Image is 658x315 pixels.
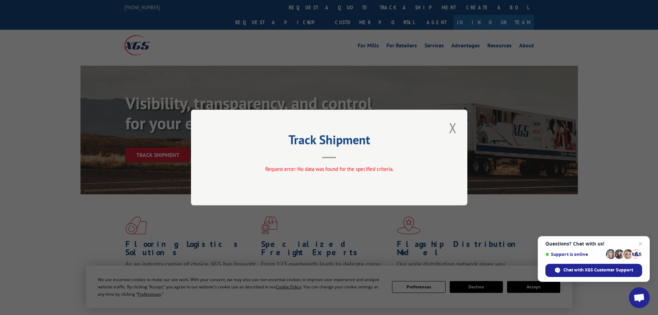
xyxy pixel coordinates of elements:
span: Questions? Chat with us! [545,241,642,247]
button: Close modal [447,118,459,137]
span: Request error: No data was found for the specified criteria. [265,166,393,172]
span: Chat with XGS Customer Support [545,264,642,277]
a: Open chat [629,287,650,308]
span: Chat with XGS Customer Support [563,267,633,273]
span: Support is online [545,252,603,257]
h2: Track Shipment [226,135,433,148]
